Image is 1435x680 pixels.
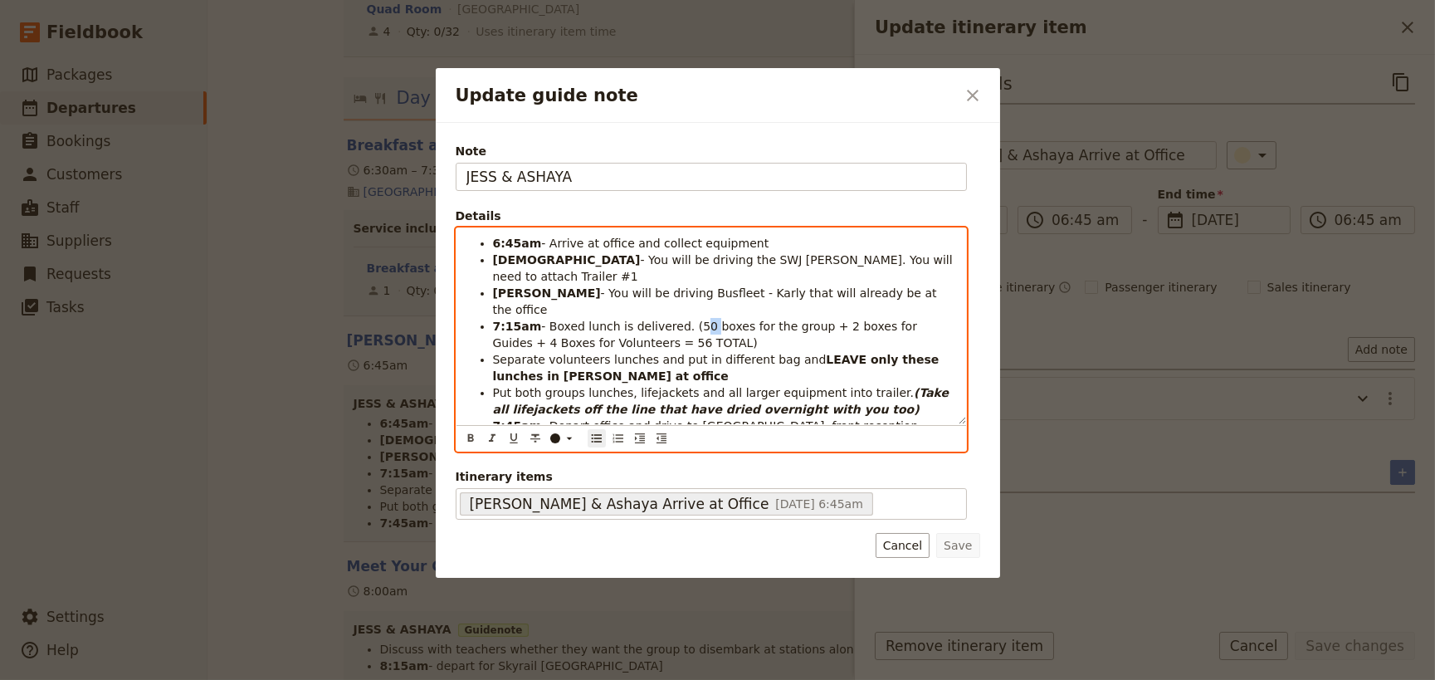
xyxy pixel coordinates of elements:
strong: LEAVE only these lunches in [PERSON_NAME] at office [493,353,944,383]
span: Separate volunteers lunches and put in different bag and [493,353,827,366]
button: Increase indent [631,429,649,448]
button: ​ [546,429,579,448]
strong: 6:45am [493,237,542,250]
strong: 7:45am [493,419,542,433]
button: Format bold [461,429,480,448]
button: Close dialog [959,81,987,110]
button: Cancel [876,533,930,558]
span: Note [456,143,967,159]
span: - Depart office and drive to [GEOGRAPHIC_DATA], front reception, [PERSON_NAME][GEOGRAPHIC_DATA] t... [493,419,926,449]
button: Decrease indent [652,429,671,448]
input: Note [456,163,967,191]
div: Details [456,208,967,224]
strong: (Take all lifejackets off the line that have dried overnight with you too) [493,386,953,416]
button: Save [936,533,979,558]
div: ​ [549,432,582,445]
span: Itinerary items [456,468,967,485]
span: - Boxed lunch is delivered. (50 boxes for the group + 2 boxes for Guides + 4 Boxes for Volunteers... [493,320,921,350]
h2: Update guide note [456,83,955,108]
button: Bulleted list [588,429,606,448]
span: [PERSON_NAME] & Ashaya Arrive at Office [470,494,769,514]
strong: [PERSON_NAME] [493,286,601,300]
span: Put both groups lunches, lifejackets and all larger equipment into trailer. [493,386,915,399]
button: Format italic [483,429,501,448]
strong: [DEMOGRAPHIC_DATA] [493,253,641,267]
button: Format strikethrough [526,429,544,448]
span: [DATE] 6:45am [775,497,862,511]
span: - You will be driving Busfleet - Karly that will already be at the office [493,286,940,316]
span: - You will be driving the SWJ [PERSON_NAME]. You will need to attach Trailer #1 [493,253,957,283]
span: - Arrive at office and collect equipment [541,237,769,250]
button: Format underline [505,429,523,448]
button: Numbered list [609,429,627,448]
strong: 7:15am [493,320,542,333]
